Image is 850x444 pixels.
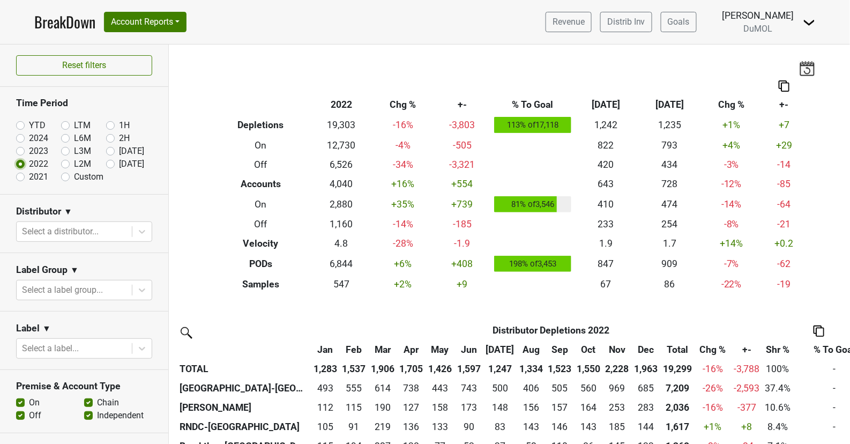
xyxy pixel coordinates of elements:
td: 410 [574,194,638,215]
label: Custom [74,171,103,183]
td: -16 % [695,398,732,417]
button: Reset filters [16,55,152,76]
td: +29 [762,136,807,155]
th: May: activate to sort column ascending [426,340,454,359]
th: [GEOGRAPHIC_DATA]-[GEOGRAPHIC_DATA] [177,379,311,398]
div: 157 [548,401,572,415]
td: -34 % [373,155,433,174]
th: 1,906 [368,359,397,379]
th: Chg % [373,95,433,115]
div: 2,036 [663,401,692,415]
td: 1,235 [638,115,702,136]
div: 136 [400,420,423,434]
div: 105 [314,420,337,434]
h3: Premise & Account Type [16,381,152,392]
label: [DATE] [119,145,144,158]
td: -4 % [373,136,433,155]
div: 173 [457,401,481,415]
th: TOTAL [177,359,311,379]
td: 555.165 [340,379,369,398]
th: 1616.998 [660,417,695,436]
td: +1 % [695,417,732,436]
span: ▼ [64,205,72,218]
td: 218.835 [368,417,397,436]
td: +0.2 [762,234,807,254]
td: -64 [762,194,807,215]
th: 1,550 [574,359,603,379]
td: -1.9 [433,234,492,254]
td: 132.5 [426,417,454,436]
td: -8 % [702,215,761,234]
td: +554 [433,174,492,194]
div: [PERSON_NAME] [722,9,794,23]
a: Distrib Inv [600,12,652,32]
th: Off [212,215,310,234]
td: -19 [762,275,807,294]
td: 909 [638,253,702,275]
div: 164 [577,401,600,415]
div: 500 [486,381,514,395]
span: DuMOL [744,24,773,34]
td: -12 % [702,174,761,194]
label: Independent [97,409,144,422]
label: 2022 [29,158,48,171]
td: 104.834 [311,417,340,436]
td: 37.4% [762,379,793,398]
a: Revenue [546,12,592,32]
label: 2H [119,132,130,145]
th: +- [762,95,807,115]
td: +9 [433,275,492,294]
td: -7 % [702,253,761,275]
td: -14 % [373,215,433,234]
div: -2,593 [734,381,760,395]
th: RNDC-[GEOGRAPHIC_DATA] [177,417,311,436]
div: 443 [428,381,452,395]
label: 2021 [29,171,48,183]
label: Off [29,409,41,422]
td: 190.167 [368,398,397,417]
div: 133 [428,420,452,434]
label: 2024 [29,132,48,145]
td: 547 [309,275,373,294]
th: 2,228 [603,359,632,379]
td: 420 [574,155,638,174]
label: 2023 [29,145,48,158]
div: 505 [548,381,572,395]
div: 969 [606,381,629,395]
td: 1.9 [574,234,638,254]
td: 112.168 [311,398,340,417]
td: -505 [433,136,492,155]
td: 1,242 [574,115,638,136]
td: -3 % [702,155,761,174]
div: 219 [371,420,394,434]
td: 253.167 [603,398,632,417]
td: 143.332 [517,417,546,436]
div: 91 [342,420,366,434]
td: 147.5 [483,398,517,417]
th: &nbsp;: activate to sort column ascending [177,340,311,359]
th: Aug: activate to sort column ascending [517,340,546,359]
td: 156.334 [517,398,546,417]
th: Chg %: activate to sort column ascending [695,340,732,359]
th: 1,597 [454,359,483,379]
td: 6,844 [309,253,373,275]
td: -3,803 [433,115,492,136]
a: Goals [661,12,697,32]
td: 434 [638,155,702,174]
div: 148 [486,401,514,415]
td: -3,321 [433,155,492,174]
th: % To Goal [491,95,574,115]
label: Chain [97,396,119,409]
div: 127 [400,401,423,415]
th: 7208.841 [660,379,695,398]
td: 10.6% [762,398,793,417]
td: 67 [574,275,638,294]
td: 233 [574,215,638,234]
div: 185 [606,420,629,434]
div: 555 [342,381,366,395]
td: 172.501 [454,398,483,417]
th: Jun: activate to sort column ascending [454,340,483,359]
td: -28 % [373,234,433,254]
th: 1,537 [340,359,369,379]
div: 144 [634,420,658,434]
